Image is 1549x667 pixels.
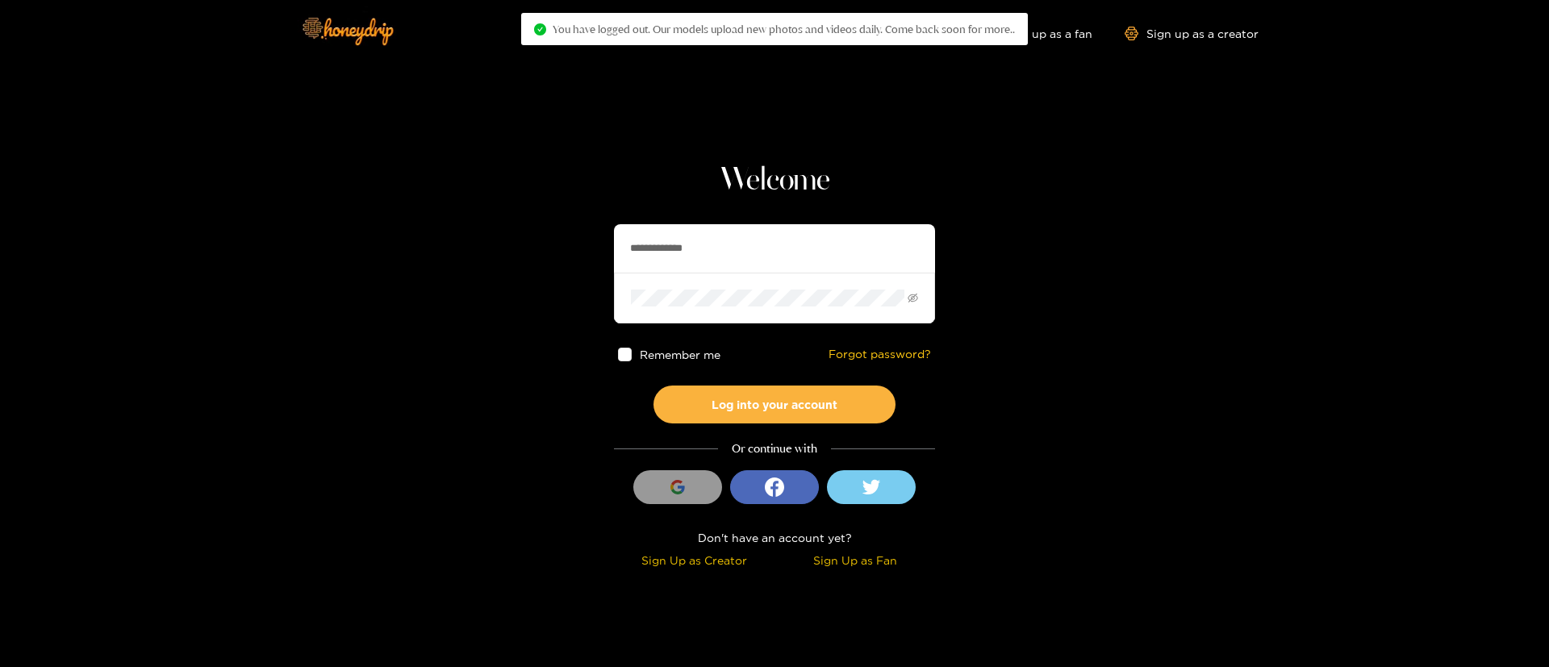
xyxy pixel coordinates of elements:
div: Don't have an account yet? [614,528,935,547]
div: Sign Up as Fan [779,551,931,569]
h1: Welcome [614,161,935,200]
a: Sign up as a fan [982,27,1092,40]
a: Sign up as a creator [1125,27,1259,40]
div: Sign Up as Creator [618,551,770,569]
span: Remember me [640,348,720,361]
span: eye-invisible [908,293,918,303]
div: Or continue with [614,440,935,458]
a: Forgot password? [829,348,931,361]
span: You have logged out. Our models upload new photos and videos daily. Come back soon for more.. [553,23,1015,35]
button: Log into your account [653,386,896,423]
span: check-circle [534,23,546,35]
